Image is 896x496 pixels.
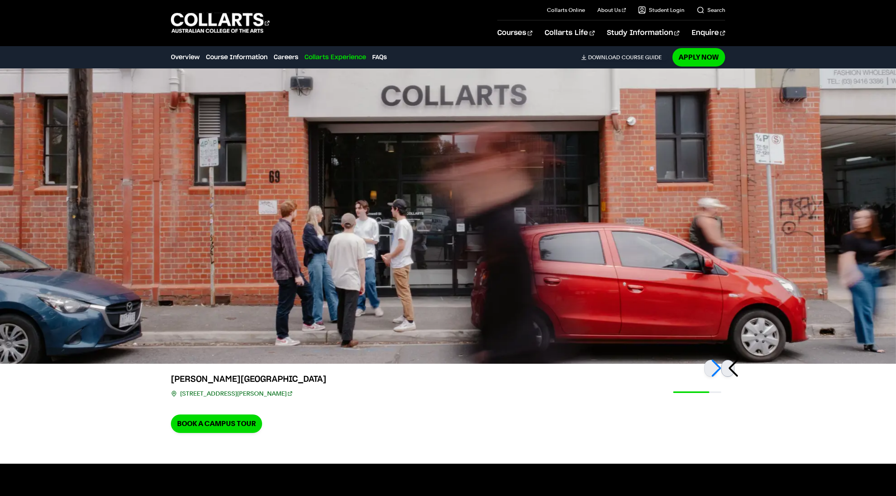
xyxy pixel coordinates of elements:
a: About Us [597,6,626,14]
a: Collarts Life [545,20,594,46]
a: Collarts Experience [304,53,366,62]
a: Apply Now [672,48,725,66]
a: Collarts Online [547,6,585,14]
a: [STREET_ADDRESS][PERSON_NAME] [180,388,292,399]
a: Search [697,6,725,14]
div: Go to homepage [171,12,269,34]
a: Overview [171,53,200,62]
a: DownloadCourse Guide [581,54,668,61]
a: Course Information [206,53,267,62]
h3: [PERSON_NAME][GEOGRAPHIC_DATA] [171,373,326,385]
a: Study Information [607,20,679,46]
a: Student Login [638,6,684,14]
a: Courses [497,20,532,46]
a: FAQs [372,53,387,62]
a: Book a Campus Tour [171,414,262,433]
a: Careers [274,53,298,62]
a: Enquire [692,20,725,46]
span: Download [588,54,620,61]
